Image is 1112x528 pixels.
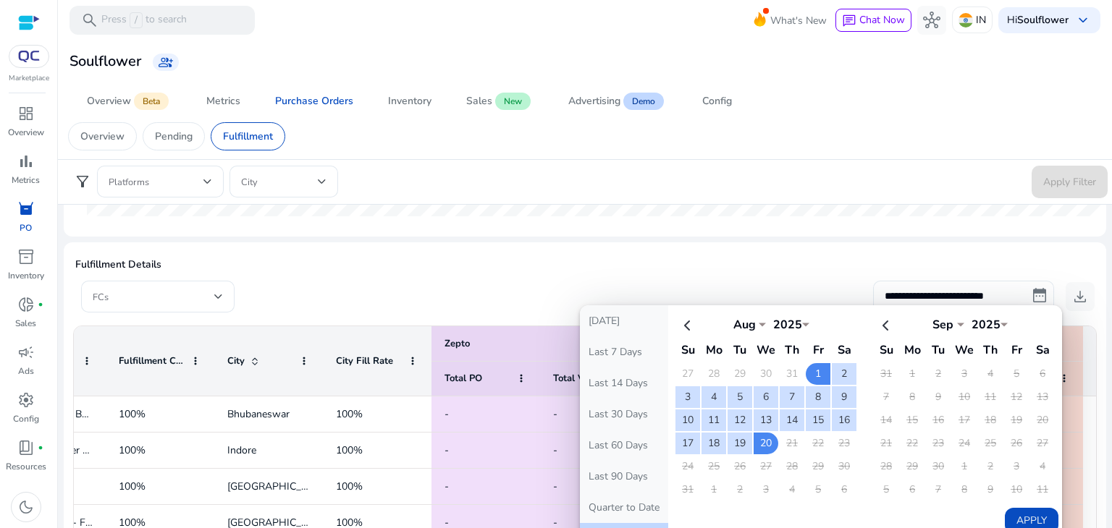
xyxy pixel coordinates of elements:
p: Inventory [8,269,44,282]
span: inventory_2 [17,248,35,265]
p: IN [976,7,986,33]
p: Press to search [101,12,187,28]
span: Beta [134,93,169,110]
span: keyboard_arrow_down [1074,12,1092,29]
div: Overview [87,96,131,106]
p: Resources [6,460,46,473]
span: orders [17,200,35,218]
span: - [445,480,449,493]
p: Fulfillment [223,129,273,144]
p: Overview [8,126,44,139]
p: Pending [155,129,193,144]
span: - [445,407,449,421]
span: fiber_manual_record [38,302,43,307]
button: Last 7 Days [580,336,668,367]
p: Config [13,412,39,425]
div: Aug [723,317,766,333]
div: Advertising [568,96,620,106]
span: Demo [623,93,664,110]
span: Fulfillment Centre Fill Rate [119,354,185,367]
span: What's New [770,8,827,33]
div: Sep [921,317,964,333]
button: Last 90 Days [580,461,668,492]
span: - [553,480,557,493]
div: 2025 [964,317,1008,333]
span: chat [842,14,856,28]
span: Chat Now [859,13,905,27]
span: - [445,443,449,457]
div: Inventory [388,96,431,106]
div: 2025 [766,317,809,333]
span: donut_small [17,296,35,313]
span: Bhubaneswar [227,407,290,421]
button: [DATE] [580,305,668,336]
span: City Fill Rate [336,354,393,367]
a: group_add [153,54,179,71]
span: fiber_manual_record [38,445,43,451]
button: download [1066,282,1095,311]
div: Purchase Orders [275,96,353,106]
span: City [227,354,245,367]
div: Metrics [206,96,240,106]
span: dark_mode [17,498,35,516]
span: book_4 [17,439,35,456]
span: Indore [227,443,256,457]
p: PO [20,221,32,234]
span: hub [923,12,940,29]
span: - [553,407,557,421]
span: Zepto [445,337,470,350]
button: Last 14 Days [580,367,668,399]
span: download [1071,288,1089,305]
span: group_add [159,55,173,69]
button: chatChat Now [835,9,911,32]
span: 100% [119,443,146,457]
button: Quarter to Date [580,492,668,523]
h5: Fulfillment Details [75,259,1095,271]
button: hub [917,6,946,35]
span: New [495,93,531,110]
p: Hi [1007,15,1069,25]
img: in.svg [959,13,973,27]
p: Overview [80,129,125,144]
span: [GEOGRAPHIC_DATA] [227,480,330,493]
p: Sales [15,317,36,330]
span: dashboard [17,105,35,122]
span: filter_alt [74,173,91,190]
span: settings [17,391,35,409]
span: 100% [336,407,363,421]
span: / [130,12,143,28]
p: Metrics [12,174,40,187]
p: Marketplace [9,73,49,84]
span: Total PO [445,372,482,385]
h3: Soulflower [69,53,141,70]
button: Last 60 Days [580,430,668,461]
span: campaign [17,344,35,361]
span: 100% [336,443,363,457]
div: Config [702,96,732,106]
span: Total Value [553,372,602,385]
img: QC-logo.svg [16,51,42,62]
span: search [81,12,98,29]
div: Sales [466,96,492,106]
span: - [553,443,557,457]
button: Last 30 Days [580,399,668,430]
span: 100% [336,480,363,493]
span: 100% [119,407,146,421]
b: Soulflower [1017,13,1069,27]
span: bar_chart [17,153,35,170]
span: 100% [119,480,146,493]
p: Ads [18,365,34,378]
